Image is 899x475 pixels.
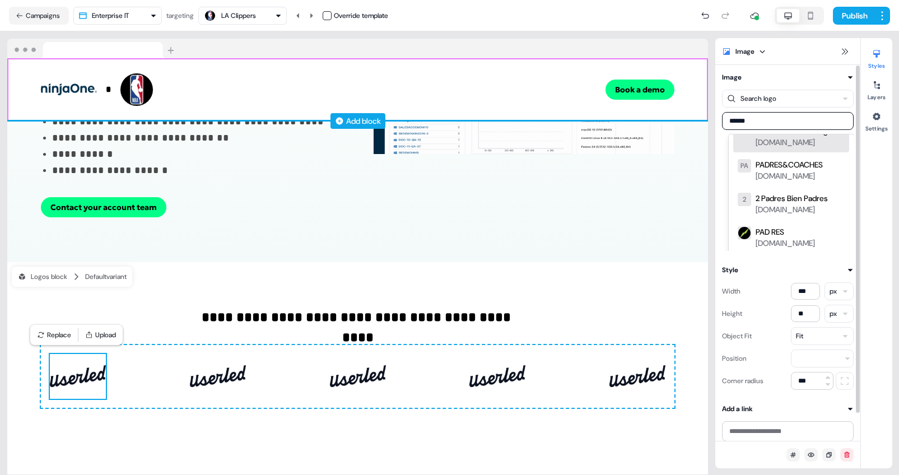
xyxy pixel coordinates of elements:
img: Image [330,354,386,399]
div: [DOMAIN_NAME] [756,237,815,249]
div: Book a demo [362,80,675,100]
div: Width [722,282,740,300]
div: Object Fit [722,327,752,345]
div: Override template [334,10,388,21]
div: Add block [346,115,381,127]
div: Style [722,264,738,276]
div: Contact your account team [41,197,342,217]
div: PADRES&COACHES [756,159,823,170]
button: Settings [861,108,892,132]
div: LA Clippers [221,10,256,21]
div: Enterprise IT [92,10,129,21]
div: PA [740,160,748,171]
div: ImageImageImageImageImage [41,345,674,408]
div: px [830,308,837,319]
div: 2 Padres Bien Padres [756,193,828,204]
img: Image [469,354,525,399]
img: Image [50,354,106,399]
button: Campaigns [9,7,69,25]
div: Image [722,72,742,83]
button: Replace [32,327,76,343]
button: Fit [791,327,854,345]
div: Corner radius [722,372,763,390]
div: [DOMAIN_NAME] [756,204,815,215]
button: Publish [833,7,874,25]
button: Layers [861,76,892,101]
button: Styles [861,45,892,69]
button: Upload [81,327,120,343]
div: [DOMAIN_NAME] [756,137,815,148]
div: Logos block [17,271,67,282]
button: Add a link [722,403,854,415]
img: Browser topbar [7,39,179,59]
div: Position [722,350,747,367]
button: Image [722,72,854,83]
img: Image [609,354,665,399]
button: Style [722,264,854,276]
div: Fit [796,330,803,342]
button: Book a demo [605,80,674,100]
div: PAD RES [756,226,784,237]
div: Default variant [85,271,127,282]
button: LA Clippers [198,7,287,25]
div: Image [735,46,754,57]
div: Add a link [722,403,753,415]
div: 2 [743,194,746,205]
div: Height [722,305,742,323]
img: Image [190,354,246,399]
div: Search logo [740,93,776,104]
button: Contact your account team [41,197,166,217]
div: px [830,286,837,297]
div: targeting [166,10,194,21]
div: [DOMAIN_NAME] [756,170,815,181]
